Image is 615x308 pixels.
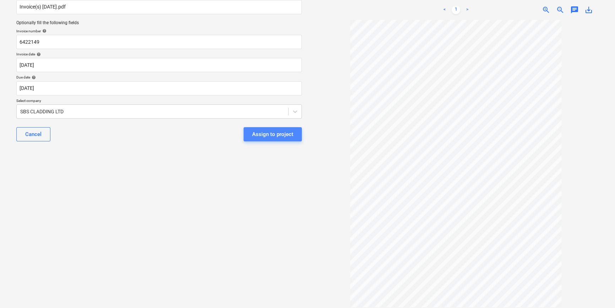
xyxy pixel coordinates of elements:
span: chat [570,6,579,14]
a: Next page [463,6,472,14]
div: Invoice date [16,52,302,56]
span: zoom_out [556,6,565,14]
div: Invoice number [16,29,302,33]
a: Previous page [440,6,449,14]
span: zoom_in [542,6,550,14]
div: Assign to project [252,130,293,139]
div: Cancel [25,130,42,139]
input: Invoice number [16,35,302,49]
button: Assign to project [244,127,302,141]
a: Page 1 is your current page [452,6,460,14]
input: Invoice date not specified [16,58,302,72]
span: help [41,29,47,33]
button: Cancel [16,127,50,141]
p: Select company [16,98,302,104]
p: Optionally fill the following fields [16,20,302,26]
span: save_alt [584,6,593,14]
span: help [35,52,41,56]
input: Due date not specified [16,81,302,96]
span: help [30,75,36,80]
div: Due date [16,75,302,80]
iframe: Chat Widget [579,274,615,308]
